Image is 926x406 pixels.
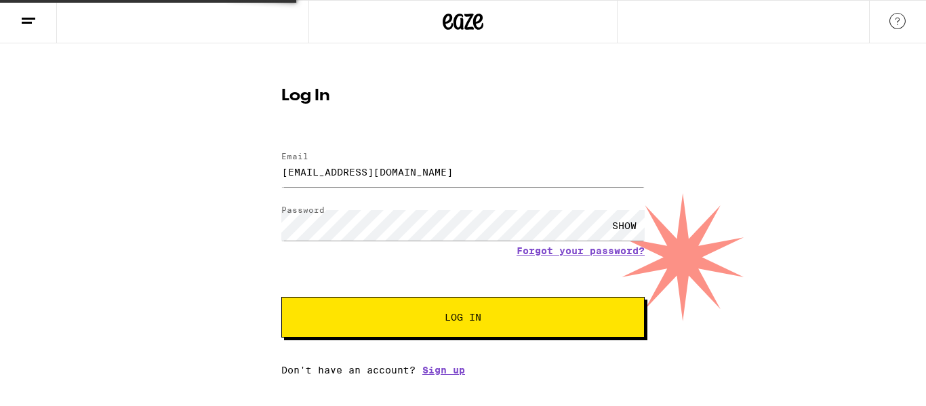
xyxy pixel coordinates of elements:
div: Don't have an account? [281,365,645,375]
a: Forgot your password? [517,245,645,256]
label: Email [281,152,308,161]
input: Email [281,157,645,187]
button: Log In [281,297,645,338]
span: Hi. Need any help? [8,9,98,20]
h1: Log In [281,88,645,104]
div: SHOW [604,210,645,241]
label: Password [281,205,325,214]
span: Log In [445,312,481,322]
a: Sign up [422,365,465,375]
